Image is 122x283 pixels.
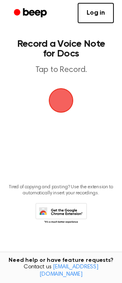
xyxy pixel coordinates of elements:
[7,184,115,196] p: Tired of copying and pasting? Use the extension to automatically insert your recordings.
[15,65,107,75] p: Tap to Record.
[15,39,107,59] h1: Record a Voice Note for Docs
[8,5,54,21] a: Beep
[39,264,98,277] a: [EMAIL_ADDRESS][DOMAIN_NAME]
[49,88,73,113] button: Beep Logo
[78,3,114,23] a: Log in
[5,264,117,278] span: Contact us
